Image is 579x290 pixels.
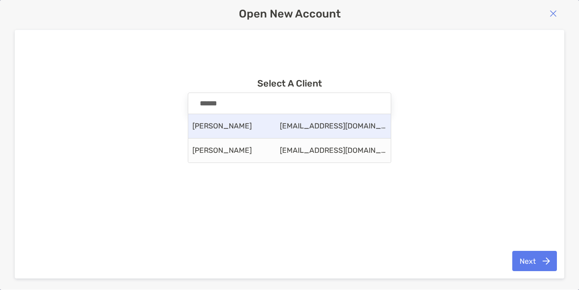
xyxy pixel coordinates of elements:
[257,78,322,89] h3: Select A Client
[280,147,387,154] span: [EMAIL_ADDRESS][DOMAIN_NAME]
[379,101,384,106] img: Cancel Icon
[543,257,550,265] img: button icon
[192,122,252,130] span: [PERSON_NAME]
[512,251,557,271] button: Next
[15,7,564,20] div: Open New Account
[550,10,557,17] img: close icon
[280,122,387,130] span: [EMAIL_ADDRESS][DOMAIN_NAME]
[192,147,252,154] span: [PERSON_NAME]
